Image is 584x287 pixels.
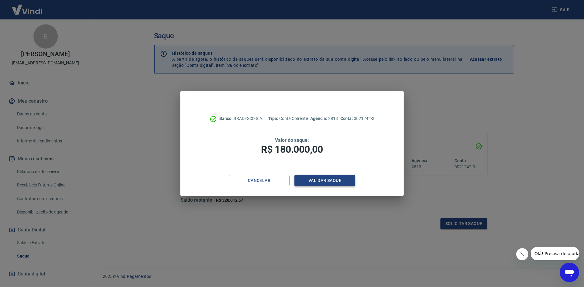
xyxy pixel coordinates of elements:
p: BRADESCO S.A. [219,115,263,122]
span: Tipo: [268,116,279,121]
p: 0021242-3 [340,115,374,122]
button: Cancelar [229,175,290,186]
iframe: Botão para abrir a janela de mensagens [560,263,579,282]
span: Agência: [310,116,328,121]
span: Banco: [219,116,234,121]
p: 2813 [310,115,338,122]
span: R$ 180.000,00 [261,144,323,155]
iframe: Fechar mensagem [516,248,528,260]
button: Validar saque [294,175,355,186]
span: Valor do saque: [275,137,309,143]
iframe: Mensagem da empresa [531,247,579,260]
span: Conta: [340,116,354,121]
p: Conta Corrente [268,115,308,122]
span: Olá! Precisa de ajuda? [4,4,51,9]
